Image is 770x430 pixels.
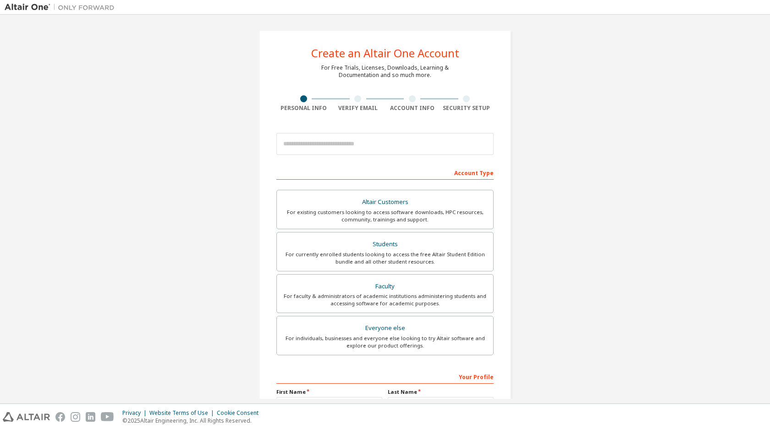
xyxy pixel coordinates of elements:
[282,322,488,335] div: Everyone else
[321,64,449,79] div: For Free Trials, Licenses, Downloads, Learning & Documentation and so much more.
[276,105,331,112] div: Personal Info
[3,412,50,422] img: altair_logo.svg
[282,238,488,251] div: Students
[311,48,459,59] div: Create an Altair One Account
[86,412,95,422] img: linkedin.svg
[276,388,382,396] label: First Name
[217,409,264,417] div: Cookie Consent
[149,409,217,417] div: Website Terms of Use
[388,388,494,396] label: Last Name
[276,369,494,384] div: Your Profile
[282,335,488,349] div: For individuals, businesses and everyone else looking to try Altair software and explore our prod...
[385,105,440,112] div: Account Info
[122,409,149,417] div: Privacy
[55,412,65,422] img: facebook.svg
[282,209,488,223] div: For existing customers looking to access software downloads, HPC resources, community, trainings ...
[282,251,488,265] div: For currently enrolled students looking to access the free Altair Student Edition bundle and all ...
[122,417,264,424] p: © 2025 Altair Engineering, Inc. All Rights Reserved.
[331,105,385,112] div: Verify Email
[71,412,80,422] img: instagram.svg
[276,165,494,180] div: Account Type
[282,196,488,209] div: Altair Customers
[282,292,488,307] div: For faculty & administrators of academic institutions administering students and accessing softwa...
[5,3,119,12] img: Altair One
[282,280,488,293] div: Faculty
[440,105,494,112] div: Security Setup
[101,412,114,422] img: youtube.svg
